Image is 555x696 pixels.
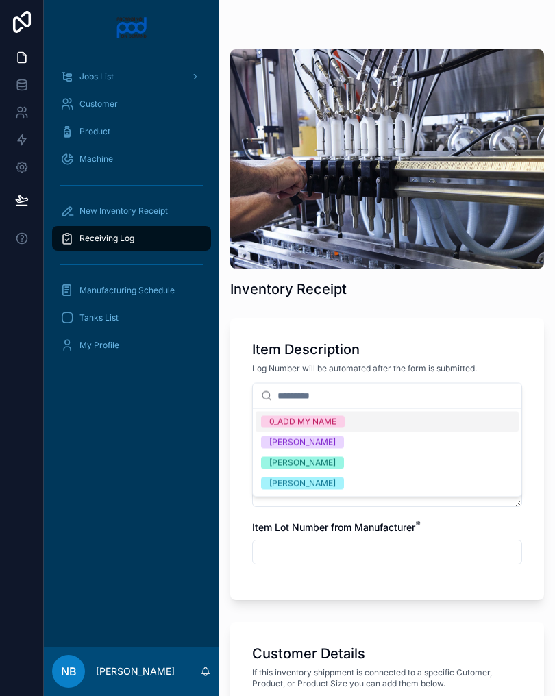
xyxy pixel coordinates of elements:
[79,153,113,164] span: Machine
[79,312,119,323] span: Tanks List
[96,664,175,678] p: [PERSON_NAME]
[116,16,148,38] img: App logo
[79,233,134,244] span: Receiving Log
[61,663,77,680] span: NB
[252,363,477,374] span: Log Number will be automated after the form is submitted.
[252,667,522,689] span: If this inventory shippment is connected to a specific Cutomer, Product, or Product Size you can ...
[79,285,175,296] span: Manufacturing Schedule
[252,340,360,359] h1: Item Description
[269,416,336,428] div: 0_ADD MY NAME
[79,206,168,216] span: New Inventory Receipt
[79,126,110,137] span: Product
[230,279,347,299] h1: Inventory Receipt
[52,92,211,116] a: Customer
[79,71,114,82] span: Jobs List
[269,477,336,490] div: [PERSON_NAME]
[79,340,119,351] span: My Profile
[252,644,365,663] h1: Customer Details
[52,147,211,171] a: Machine
[52,64,211,89] a: Jobs List
[52,199,211,223] a: New Inventory Receipt
[252,521,415,533] span: Item Lot Number from Manufacturer
[52,333,211,358] a: My Profile
[52,278,211,303] a: Manufacturing Schedule
[269,436,336,449] div: [PERSON_NAME]
[52,119,211,144] a: Product
[44,55,219,375] div: scrollable content
[253,409,521,497] div: Suggestions
[52,226,211,251] a: Receiving Log
[52,306,211,330] a: Tanks List
[79,99,118,110] span: Customer
[269,457,336,469] div: [PERSON_NAME]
